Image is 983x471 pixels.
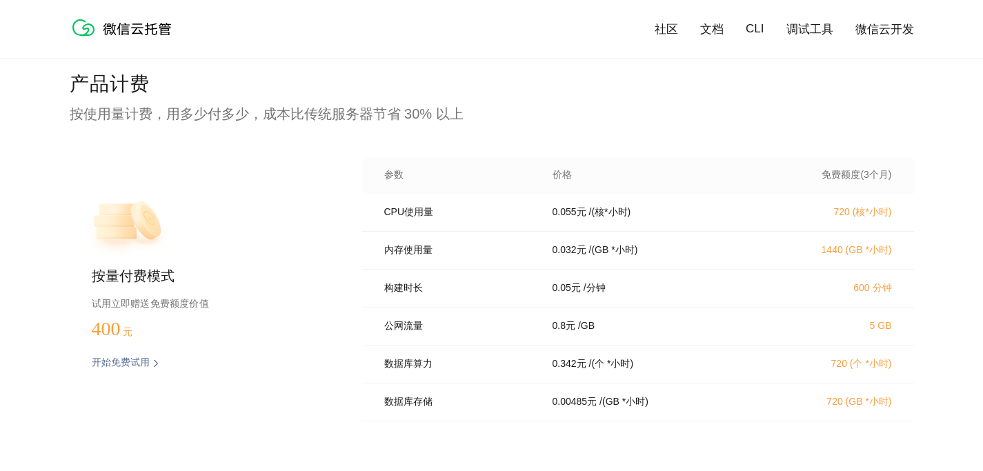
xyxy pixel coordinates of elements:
p: 按量付费模式 [92,267,318,286]
div: 域名概述 [71,83,106,92]
p: / (GB *小时) [589,244,638,257]
div: v 4.0.25 [39,22,68,33]
p: 400 [92,318,161,340]
p: 参数 [384,169,533,181]
p: 0.8 元 [553,320,575,332]
a: 社区 [655,21,678,37]
p: 720 (个 *小时) [771,358,892,370]
p: 内存使用量 [384,244,533,257]
p: / (个 *小时) [589,358,634,370]
img: tab_domain_overview_orange.svg [56,81,67,92]
p: 720 (GB *小时) [771,396,892,408]
p: / (GB *小时) [599,396,648,408]
p: 600 分钟 [771,282,892,294]
img: logo_orange.svg [22,22,33,33]
p: 试用立即赠送免费额度价值 [92,294,318,312]
p: / (核*小时) [589,206,631,219]
a: 微信云开发 [855,21,914,37]
p: 0.342 元 [553,358,586,370]
p: 5 GB [771,320,892,331]
p: 构建时长 [384,282,533,294]
div: 关键词（按流量） [156,83,227,92]
a: 微信云托管 [70,32,180,43]
img: tab_keywords_by_traffic_grey.svg [141,81,152,92]
p: 免费额度(3个月) [771,169,892,181]
img: website_grey.svg [22,36,33,48]
a: 调试工具 [786,21,833,37]
p: 数据库算力 [384,358,533,370]
p: 1440 (GB *小时) [771,244,892,257]
p: 0.05 元 [553,282,581,294]
p: 公网流量 [384,320,533,332]
p: 数据库存储 [384,396,533,408]
p: 开始免费试用 [92,357,150,370]
a: CLI [746,22,764,36]
p: CPU使用量 [384,206,533,219]
p: 产品计费 [70,71,914,99]
p: 0.055 元 [553,206,586,219]
div: 域名: [DOMAIN_NAME] [36,36,140,48]
p: 0.032 元 [553,244,586,257]
p: 720 (核*小时) [771,206,892,219]
span: 元 [123,327,132,337]
p: / GB [578,320,595,332]
p: 0.00485 元 [553,396,597,408]
img: 微信云托管 [70,14,180,41]
p: / 分钟 [584,282,606,294]
p: 价格 [553,169,572,181]
p: 按使用量计费，用多少付多少，成本比传统服务器节省 30% 以上 [70,104,914,123]
a: 文档 [700,21,724,37]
